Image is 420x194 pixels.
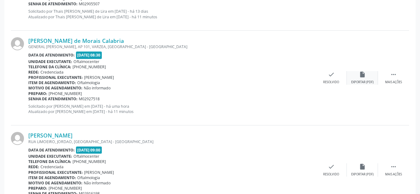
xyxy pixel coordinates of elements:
span: [DATE] 08:30 [76,52,102,59]
b: Rede: [28,70,39,75]
p: Solicitado por [PERSON_NAME] em [DATE] - há uma hora Atualizado por [PERSON_NAME] em [DATE] - há ... [28,104,316,114]
div: Resolvido [323,172,339,177]
img: img [11,132,24,145]
a: [PERSON_NAME] de Morais Calabria [28,37,124,44]
b: Preparo: [28,186,47,191]
b: Unidade executante: [28,154,72,159]
span: [PHONE_NUMBER] [49,91,82,96]
span: [PHONE_NUMBER] [49,186,82,191]
b: Unidade executante: [28,59,72,64]
span: Oftalmocenter [73,59,99,64]
b: Profissional executante: [28,75,83,80]
span: [PHONE_NUMBER] [73,64,106,70]
i:  [390,71,397,78]
b: Senha de atendimento: [28,1,78,7]
b: Preparo: [28,91,47,96]
div: GENERAL [PERSON_NAME], AP 101, VARZEA, [GEOGRAPHIC_DATA] - [GEOGRAPHIC_DATA] [28,44,316,49]
b: Rede: [28,164,39,169]
div: Mais ações [385,172,402,177]
div: Resolvido [323,80,339,84]
b: Motivo de agendamento: [28,180,83,186]
b: Item de agendamento: [28,175,76,180]
span: Não informado [84,85,111,91]
b: Data de atendimento: [28,147,75,153]
div: Exportar (PDF) [351,80,374,84]
b: Profissional executante: [28,170,83,175]
p: Solicitado por Thais [PERSON_NAME] de Lira em [DATE] - há 13 dias Atualizado por Thais [PERSON_NA... [28,9,316,19]
span: Oftalmocenter [73,154,99,159]
span: [DATE] 09:00 [76,147,102,154]
b: Item de agendamento: [28,80,76,85]
img: img [11,37,24,50]
i: check [328,71,335,78]
span: [PERSON_NAME] [84,75,114,80]
span: Oftalmologia [77,80,100,85]
span: Credenciada [40,70,64,75]
b: Senha de atendimento: [28,96,78,102]
a: [PERSON_NAME] [28,132,73,139]
span: Credenciada [40,164,64,169]
span: Não informado [84,180,111,186]
b: Data de atendimento: [28,52,75,58]
div: RUA LIMOEIRO, JORDAO, [GEOGRAPHIC_DATA] - [GEOGRAPHIC_DATA] [28,139,316,144]
i: insert_drive_file [359,163,366,170]
div: Exportar (PDF) [351,172,374,177]
b: Motivo de agendamento: [28,85,83,91]
i: insert_drive_file [359,71,366,78]
i:  [390,163,397,170]
b: Telefone da clínica: [28,159,71,164]
i: check [328,163,335,170]
span: [PERSON_NAME] [84,170,114,175]
span: [PHONE_NUMBER] [73,159,106,164]
div: Mais ações [385,80,402,84]
b: Telefone da clínica: [28,64,71,70]
span: M02927518 [79,96,100,102]
span: Oftalmologia [77,175,100,180]
span: M02905507 [79,1,100,7]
